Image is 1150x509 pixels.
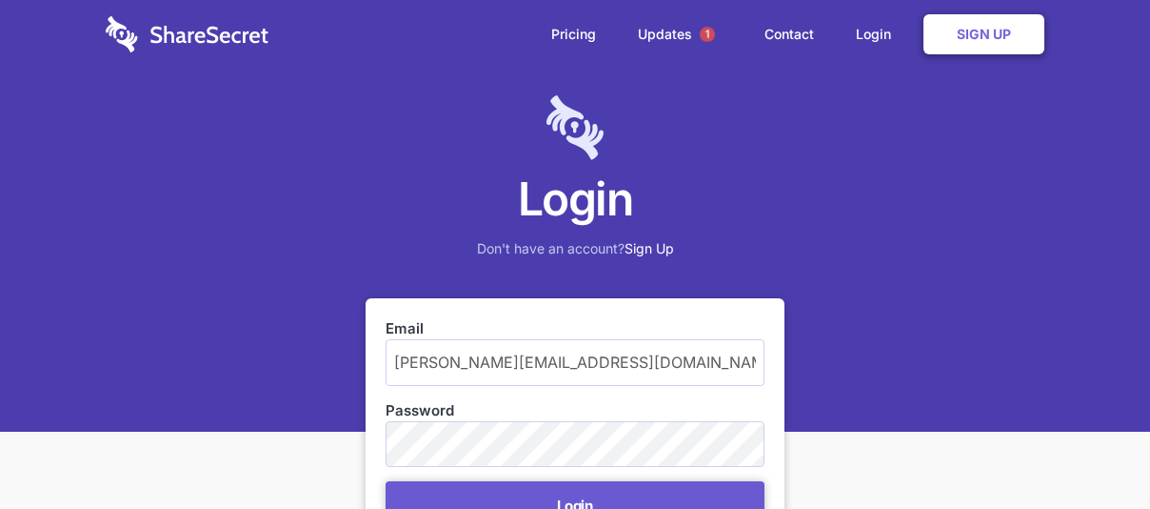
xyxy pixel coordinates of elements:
iframe: Drift Widget Chat Controller [1055,414,1127,486]
a: Login [837,5,920,64]
label: Password [386,400,764,421]
img: logo-wordmark-white-trans-d4663122ce5f474addd5e946df7df03e33cb6a1c49d2221995e7729f52c070b2.svg [106,16,268,52]
label: Email [386,318,764,339]
span: 1 [700,27,715,42]
a: Sign Up [923,14,1044,54]
a: Sign Up [625,240,674,256]
a: Pricing [532,5,615,64]
img: logo-lt-purple-60x68@2x-c671a683ea72a1d466fb5d642181eefbee81c4e10ba9aed56c8e1d7e762e8086.png [546,95,604,160]
a: Contact [745,5,833,64]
